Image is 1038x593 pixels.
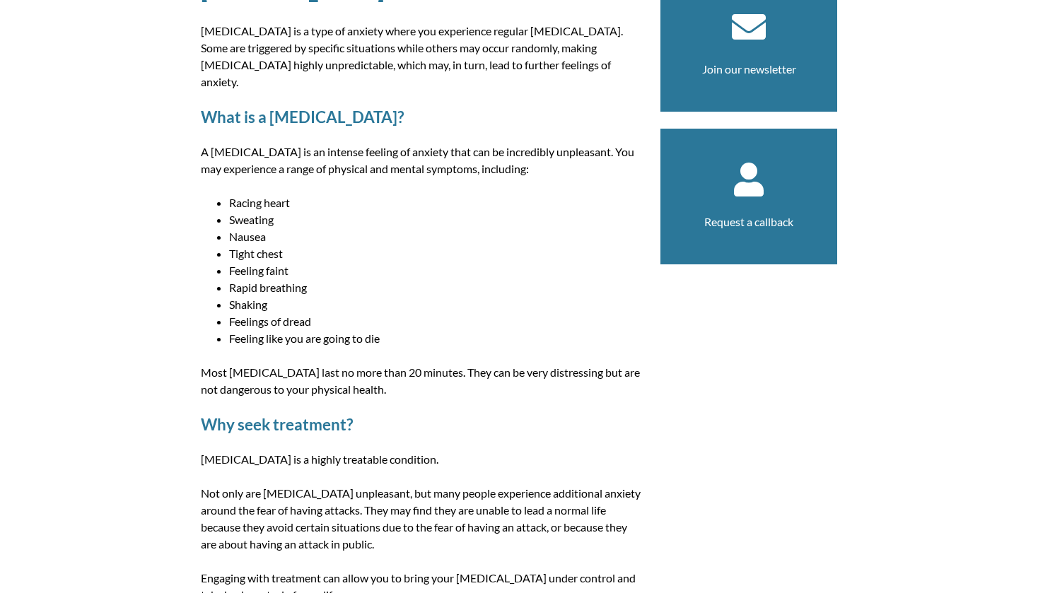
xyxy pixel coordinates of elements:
[229,194,643,211] li: Racing heart
[229,262,643,279] li: Feeling faint
[229,228,643,245] li: Nausea
[229,296,643,313] li: Shaking
[201,364,643,398] p: Most [MEDICAL_DATA] last no more than 20 minutes. They can be very distressing but are not danger...
[229,211,643,228] li: Sweating
[201,107,643,127] h2: What is a [MEDICAL_DATA]?
[201,415,643,434] h2: Why seek treatment?
[201,23,643,90] p: [MEDICAL_DATA] is a type of anxiety where you experience regular [MEDICAL_DATA]. Some are trigger...
[229,313,643,330] li: Feelings of dread
[229,279,643,296] li: Rapid breathing
[201,451,643,468] p: [MEDICAL_DATA] is a highly treatable condition.
[229,245,643,262] li: Tight chest
[229,330,643,347] li: Feeling like you are going to die
[702,62,796,76] a: Join our newsletter
[201,143,643,177] p: A [MEDICAL_DATA] is an intense feeling of anxiety that can be incredibly unpleasant. You may expe...
[704,215,793,228] a: Request a callback
[201,485,643,553] p: Not only are [MEDICAL_DATA] unpleasant, but many people experience additional anxiety around the ...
